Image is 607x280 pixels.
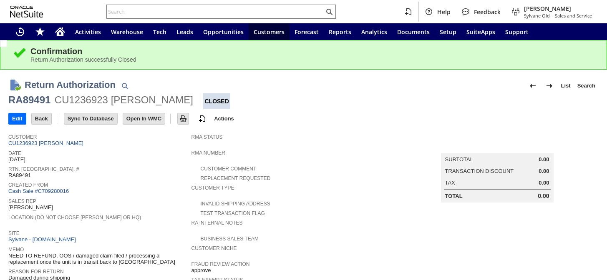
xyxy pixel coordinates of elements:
[539,168,549,175] span: 0.00
[55,27,65,37] svg: Home
[171,23,198,40] a: Leads
[198,23,249,40] a: Opportunities
[461,23,500,40] a: SuiteApps
[178,113,189,124] input: Print
[15,27,25,37] svg: Recent Records
[106,23,148,40] a: Warehouse
[9,113,26,124] input: Edit
[290,23,324,40] a: Forecast
[55,93,193,107] div: CU1236923 [PERSON_NAME]
[64,113,117,124] input: Sync To Database
[203,28,244,36] span: Opportunities
[356,23,392,40] a: Analytics
[75,28,101,36] span: Activities
[8,188,69,194] a: Cash Sale #C709280016
[30,23,50,40] div: Shortcuts
[120,81,130,91] img: Quick Find
[8,140,86,146] a: CU1236923 [PERSON_NAME]
[8,156,25,163] span: [DATE]
[437,8,451,16] span: Help
[445,156,473,162] a: Subtotal
[191,267,211,274] span: approve
[8,215,141,220] a: Location (Do Not Choose [PERSON_NAME] or HQ)
[10,23,30,40] a: Recent Records
[8,236,78,242] a: Sylvane - [DOMAIN_NAME]
[32,113,51,124] input: Back
[8,166,79,172] a: Rtn. [GEOGRAPHIC_DATA]. #
[329,28,351,36] span: Reports
[203,93,230,109] div: Closed
[8,150,21,156] a: Date
[324,23,356,40] a: Reports
[35,27,45,37] svg: Shortcuts
[178,114,188,124] img: Print
[8,269,64,275] a: Reason For Return
[8,198,36,204] a: Sales Rep
[8,182,48,188] a: Created From
[201,166,257,172] a: Customer Comment
[123,113,165,124] input: Open In WMC
[254,28,285,36] span: Customers
[8,247,24,252] a: Memo
[8,134,37,140] a: Customer
[524,12,550,19] span: Sylvane Old
[191,245,237,251] a: Customer Niche
[148,23,171,40] a: Tech
[70,23,106,40] a: Activities
[558,79,574,92] a: List
[191,261,250,267] a: Fraud Review Action
[445,168,514,174] a: Transaction Discount
[445,193,463,199] a: Total
[466,28,495,36] span: SuiteApps
[324,7,334,17] svg: Search
[524,5,592,12] span: [PERSON_NAME]
[539,180,549,186] span: 0.00
[552,12,553,19] span: -
[197,114,207,124] img: add-record.svg
[441,140,554,153] caption: Summary
[505,28,529,36] span: Support
[500,23,534,40] a: Support
[191,220,243,226] a: RA Internal Notes
[392,23,435,40] a: Documents
[574,79,599,92] a: Search
[555,12,592,19] span: Sales and Service
[201,201,270,207] a: Invalid Shipping Address
[176,28,193,36] span: Leads
[107,7,324,17] input: Search
[528,81,538,91] img: Previous
[361,28,387,36] span: Analytics
[191,134,223,140] a: RMA Status
[8,230,20,236] a: Site
[397,28,430,36] span: Documents
[25,78,116,92] h1: Return Authorization
[8,93,50,107] div: RA89491
[191,150,225,156] a: RMA Number
[201,210,265,216] a: Test Transaction Flag
[10,6,43,17] svg: logo
[111,28,143,36] span: Warehouse
[544,81,554,91] img: Next
[440,28,456,36] span: Setup
[474,8,501,16] span: Feedback
[30,47,594,56] div: Confirmation
[8,172,31,179] span: RA89491
[50,23,70,40] a: Home
[30,56,594,63] div: Return Authorization successfully Closed
[153,28,166,36] span: Tech
[191,185,234,191] a: Customer Type
[201,236,259,242] a: Business Sales Team
[435,23,461,40] a: Setup
[539,156,549,163] span: 0.00
[8,252,187,265] span: NEED TO REFUND, OOS / damaged claim filed / processing a replacement once the unit is in transit ...
[201,175,271,181] a: Replacement Requested
[295,28,319,36] span: Forecast
[249,23,290,40] a: Customers
[211,115,237,122] a: Actions
[538,192,549,200] span: 0.00
[445,180,455,186] a: Tax
[8,204,53,211] span: [PERSON_NAME]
